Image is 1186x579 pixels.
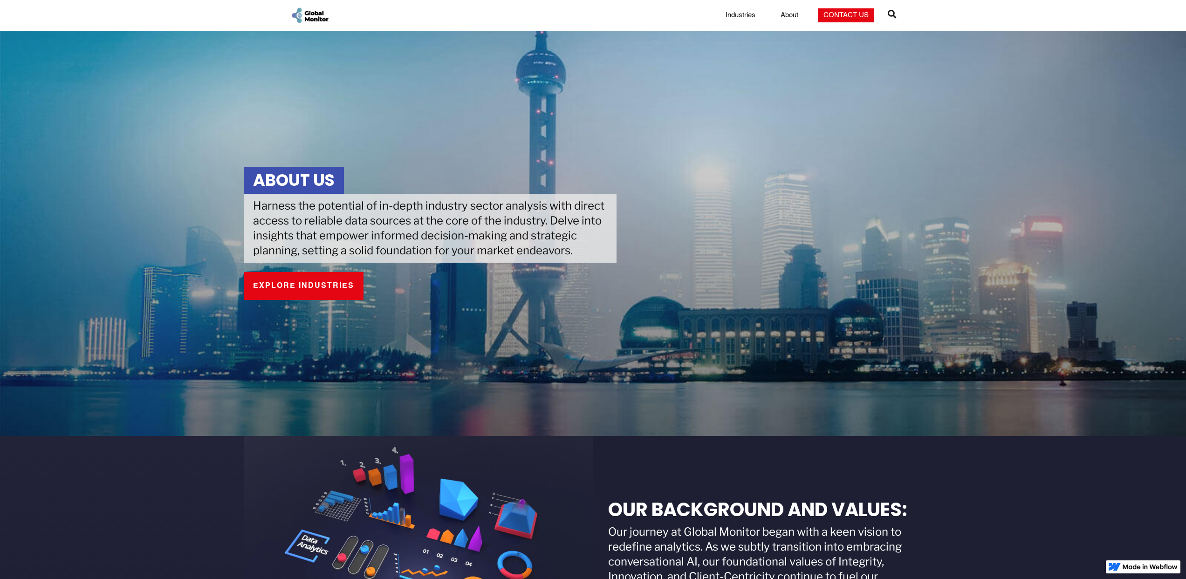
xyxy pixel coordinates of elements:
[888,7,896,20] span: 
[1123,564,1178,570] img: Made in Webflow
[775,11,804,20] a: About
[608,499,928,520] h1: Our Background and Values:
[244,194,617,263] div: Harness the potential of in-depth industry sector analysis with direct access to reliable data so...
[720,11,761,20] a: Industries
[888,6,896,25] a: 
[244,167,344,194] h1: About Us
[244,272,363,300] a: EXPLORE INDUSTRIES
[290,7,329,24] a: home
[818,8,874,22] a: Contact Us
